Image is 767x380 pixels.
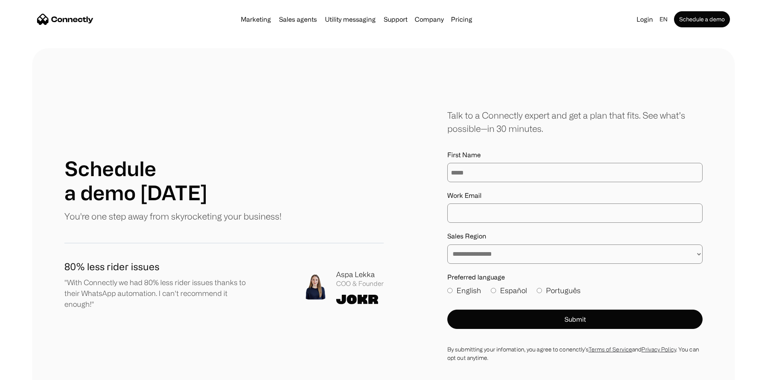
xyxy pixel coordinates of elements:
p: "With Connectly we had 80% less rider issues thanks to their WhatsApp automation. I can't recomme... [64,277,256,310]
input: Español [491,288,496,293]
a: Support [380,16,411,23]
a: Terms of Service [589,346,633,352]
label: Sales Region [447,232,703,240]
div: Talk to a Connectly expert and get a plan that fits. See what’s possible—in 30 minutes. [447,109,703,135]
a: Login [633,14,656,25]
a: Sales agents [276,16,320,23]
div: Company [412,14,446,25]
a: Schedule a demo [674,11,730,27]
input: Português [537,288,542,293]
label: English [447,285,481,296]
h1: 80% less rider issues [64,259,256,274]
aside: Language selected: English [8,365,48,377]
a: Utility messaging [322,16,379,23]
label: Português [537,285,581,296]
input: English [447,288,453,293]
h1: Schedule a demo [DATE] [64,156,207,205]
button: Submit [447,310,703,329]
a: Marketing [238,16,274,23]
p: You're one step away from skyrocketing your business! [64,210,281,223]
div: Aspa Lekka [336,269,384,280]
label: First Name [447,151,703,159]
label: Español [491,285,527,296]
div: en [659,14,668,25]
label: Preferred language [447,273,703,281]
div: Company [415,14,444,25]
div: en [656,14,672,25]
a: Privacy Policy [641,346,676,352]
a: Pricing [448,16,475,23]
a: home [37,13,93,25]
label: Work Email [447,192,703,199]
div: COO & Founder [336,280,384,288]
ul: Language list [16,366,48,377]
div: By submitting your infomation, you agree to conenctly’s and . You can opt out anytime. [447,345,703,362]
